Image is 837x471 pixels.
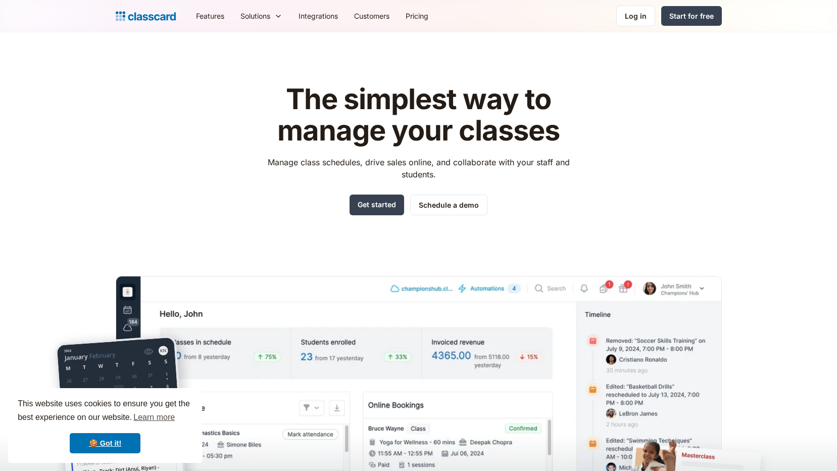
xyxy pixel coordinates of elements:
[616,6,655,26] a: Log in
[410,195,487,215] a: Schedule a demo
[290,5,346,27] a: Integrations
[188,5,232,27] a: Features
[240,11,270,21] div: Solutions
[70,433,140,453] a: dismiss cookie message
[661,6,722,26] a: Start for free
[258,84,579,146] h1: The simplest way to manage your classes
[350,195,404,215] a: Get started
[232,5,290,27] div: Solutions
[132,410,176,425] a: learn more about cookies
[18,398,192,425] span: This website uses cookies to ensure you get the best experience on our website.
[625,11,647,21] div: Log in
[258,156,579,180] p: Manage class schedules, drive sales online, and collaborate with your staff and students.
[669,11,714,21] div: Start for free
[8,388,202,463] div: cookieconsent
[346,5,398,27] a: Customers
[116,9,176,23] a: home
[398,5,436,27] a: Pricing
